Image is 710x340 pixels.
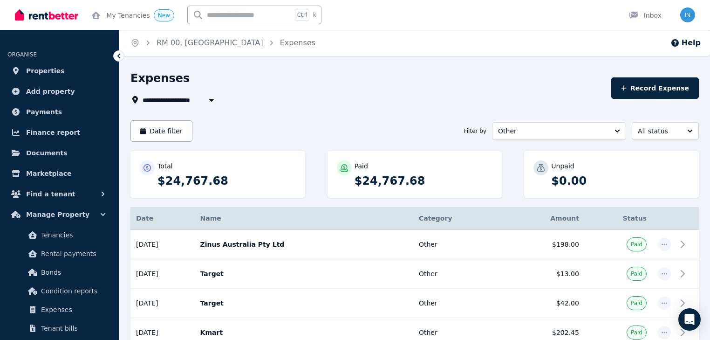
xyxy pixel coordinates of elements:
a: Tenancies [11,226,108,244]
div: Inbox [629,11,662,20]
th: Name [195,207,413,230]
th: Status [585,207,652,230]
p: Paid [355,161,368,171]
p: Unpaid [551,161,574,171]
a: Rental payments [11,244,108,263]
img: info@museliving.com.au [680,7,695,22]
span: Paid [631,299,642,307]
p: Zinus Australia Pty Ltd [200,240,408,249]
nav: Breadcrumb [119,30,327,56]
button: Record Expense [611,77,699,99]
td: $13.00 [499,259,585,289]
span: ORGANISE [7,51,37,58]
p: Kmart [200,328,408,337]
a: Finance report [7,123,111,142]
a: Marketplace [7,164,111,183]
a: RM 00, [GEOGRAPHIC_DATA] [157,38,263,47]
button: Manage Property [7,205,111,224]
button: Find a tenant [7,185,111,203]
span: Condition reports [41,285,104,297]
td: Other [413,259,499,289]
span: Bonds [41,267,104,278]
th: Amount [499,207,585,230]
p: Total [157,161,173,171]
span: Other [498,126,607,136]
span: Finance report [26,127,80,138]
span: Paid [631,270,642,278]
a: Add property [7,82,111,101]
span: Paid [631,241,642,248]
span: Find a tenant [26,188,75,200]
button: All status [632,122,699,140]
span: Documents [26,147,68,159]
td: $42.00 [499,289,585,318]
p: $24,767.68 [157,173,296,188]
td: [DATE] [130,230,195,259]
td: [DATE] [130,289,195,318]
span: Payments [26,106,62,118]
td: [DATE] [130,259,195,289]
img: RentBetter [15,8,78,22]
td: Other [413,289,499,318]
th: Date [130,207,195,230]
span: k [313,11,316,19]
span: Marketplace [26,168,71,179]
span: All status [638,126,680,136]
a: Payments [7,103,111,121]
a: Documents [7,144,111,162]
span: Tenancies [41,229,104,241]
span: Add property [26,86,75,97]
p: Target [200,269,408,278]
a: Condition reports [11,282,108,300]
p: $24,767.68 [355,173,493,188]
a: Bonds [11,263,108,282]
button: Help [670,37,701,49]
p: Target [200,298,408,308]
div: Open Intercom Messenger [678,308,701,331]
td: $198.00 [499,230,585,259]
a: Expenses [11,300,108,319]
span: Tenant bills [41,323,104,334]
a: Properties [7,62,111,80]
span: Filter by [464,127,486,135]
span: Expenses [41,304,104,315]
span: Ctrl [295,9,309,21]
th: Category [413,207,499,230]
p: $0.00 [551,173,690,188]
h1: Expenses [130,71,190,86]
span: Properties [26,65,65,76]
a: Tenant bills [11,319,108,338]
span: Rental payments [41,248,104,259]
span: Paid [631,329,642,336]
span: New [158,12,170,19]
button: Other [492,122,626,140]
td: Other [413,230,499,259]
button: Date filter [130,120,192,142]
a: Expenses [280,38,315,47]
span: Manage Property [26,209,89,220]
